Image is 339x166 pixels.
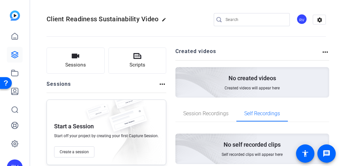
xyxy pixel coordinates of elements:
[10,10,20,21] img: blue-gradient.svg
[175,47,322,60] h2: Created videos
[244,111,280,116] span: Self Recordings
[183,111,229,116] span: Session Recordings
[83,104,112,123] img: fake-session.png
[109,47,167,74] button: Scripts
[226,16,285,24] input: Search
[321,48,329,56] mat-icon: more_horiz
[313,15,326,25] mat-icon: settings
[110,90,146,114] img: fake-session.png
[65,61,86,69] span: Sessions
[158,80,166,88] mat-icon: more_horiz
[296,14,308,25] ngx-avatar: Rebecca Vokolos
[47,47,105,74] button: Sessions
[47,80,71,93] h2: Sessions
[103,106,152,139] img: fake-session.png
[54,122,94,130] p: Start a Session
[162,17,169,25] mat-icon: edit
[47,15,158,23] span: Client Readiness Sustainability Video
[323,150,330,157] mat-icon: message
[60,149,89,155] span: Create a session
[296,14,307,25] div: RV
[130,61,145,69] span: Scripts
[102,2,258,144] img: Creted videos background
[301,150,309,157] mat-icon: accessibility
[54,133,159,138] span: Start off your project by creating your first Capture Session.
[54,146,94,157] button: Create a session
